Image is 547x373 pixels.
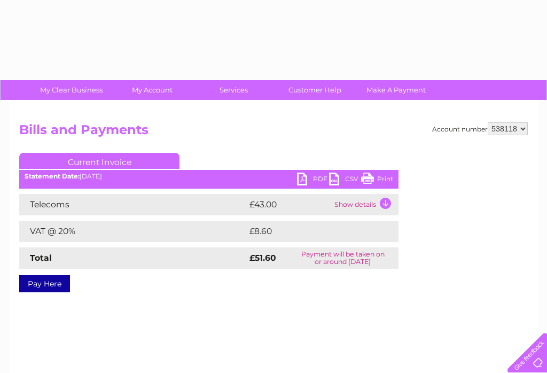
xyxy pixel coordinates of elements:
a: Services [190,80,278,100]
div: [DATE] [19,173,398,180]
td: £43.00 [247,194,332,215]
a: CSV [329,173,361,188]
a: My Account [108,80,197,100]
td: Show details [332,194,398,215]
a: Pay Here [19,275,70,292]
td: Telecoms [19,194,247,215]
td: Payment will be taken on or around [DATE] [287,247,398,269]
a: Current Invoice [19,153,179,169]
strong: £51.60 [249,253,276,263]
a: Make A Payment [352,80,440,100]
strong: Total [30,253,52,263]
td: VAT @ 20% [19,221,247,242]
div: Account number [432,122,528,135]
a: PDF [297,173,329,188]
b: Statement Date: [25,172,80,180]
h2: Bills and Payments [19,122,528,143]
a: Print [361,173,393,188]
td: £8.60 [247,221,374,242]
a: My Clear Business [27,80,115,100]
a: Customer Help [271,80,359,100]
